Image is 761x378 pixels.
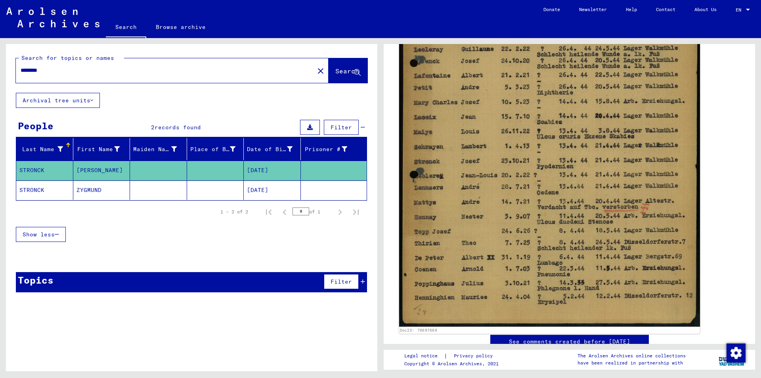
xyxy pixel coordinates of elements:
img: yv_logo.png [717,349,747,369]
mat-cell: [DATE] [244,161,301,180]
mat-cell: [DATE] [244,180,301,200]
button: Search [329,58,367,83]
div: Maiden Name [133,145,177,154]
div: First Name [76,145,120,154]
span: Filter [331,278,352,285]
mat-header-cell: Maiden Name [130,138,187,160]
div: Topics [18,273,54,287]
button: Show less [16,227,66,242]
mat-cell: STRONCK [16,161,73,180]
mat-cell: [PERSON_NAME] [73,161,130,180]
div: Maiden Name [133,143,187,155]
a: Legal notice [404,352,444,360]
div: 1 – 2 of 2 [220,208,248,215]
img: Change consent [727,343,746,363]
a: Privacy policy [447,352,502,360]
div: Place of Birth [190,145,236,154]
span: Filter [331,124,352,131]
span: EN [736,7,744,13]
button: Next page [332,204,348,220]
span: 2 [151,124,155,131]
button: First page [261,204,277,220]
div: of 1 [293,208,332,215]
div: | [404,352,502,360]
div: People [18,119,54,133]
mat-header-cell: Last Name [16,138,73,160]
button: Filter [324,274,359,289]
div: Last Name [19,143,73,155]
button: Filter [324,120,359,135]
div: Date of Birth [247,143,302,155]
mat-cell: ZYGMUND [73,180,130,200]
div: Last Name [19,145,63,154]
mat-label: Search for topics or names [21,54,114,61]
p: have been realized in partnership with [577,359,686,366]
div: Date of Birth [247,145,293,154]
div: Place of Birth [190,143,246,155]
div: First Name [76,143,130,155]
a: See comments created before [DATE] [509,338,630,346]
mat-cell: STRONCK [16,180,73,200]
div: Prisoner # [304,143,358,155]
button: Archival tree units [16,93,100,108]
mat-icon: close [316,66,325,76]
a: Browse archive [146,17,215,36]
mat-header-cell: Date of Birth [244,138,301,160]
button: Previous page [277,204,293,220]
span: Search [335,67,359,75]
button: Clear [313,63,329,79]
p: Copyright © Arolsen Archives, 2021 [404,360,502,367]
button: Last page [348,204,364,220]
div: Prisoner # [304,145,348,154]
p: The Arolsen Archives online collections [577,352,686,359]
mat-header-cell: Prisoner # [301,138,367,160]
mat-header-cell: Place of Birth [187,138,244,160]
mat-header-cell: First Name [73,138,130,160]
img: Arolsen_neg.svg [6,8,99,27]
a: DocID: 70697668 [400,328,437,333]
span: records found [155,124,201,131]
a: Search [106,17,146,38]
span: Show less [23,231,55,238]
